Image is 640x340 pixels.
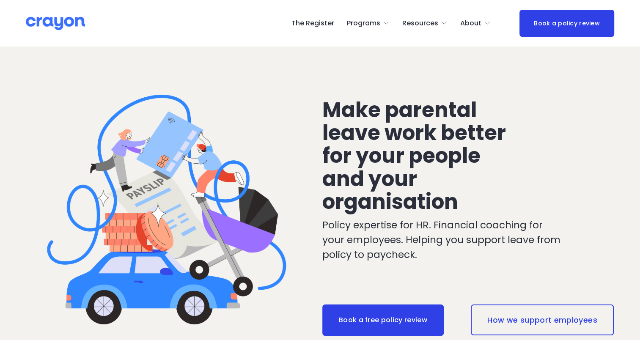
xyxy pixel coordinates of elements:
a: The Register [291,16,334,30]
a: Book a policy review [519,10,615,37]
span: Resources [402,17,438,30]
a: folder dropdown [402,16,448,30]
p: Policy expertise for HR. Financial coaching for your employees. Helping you support leave from po... [322,218,565,262]
img: Crayon [26,16,85,31]
a: How we support employees [471,304,614,336]
a: folder dropdown [347,16,390,30]
span: About [460,17,481,30]
a: Book a free policy review [322,304,444,336]
span: Make parental leave work better for your people and your organisation [322,96,510,216]
a: folder dropdown [460,16,491,30]
span: Programs [347,17,380,30]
